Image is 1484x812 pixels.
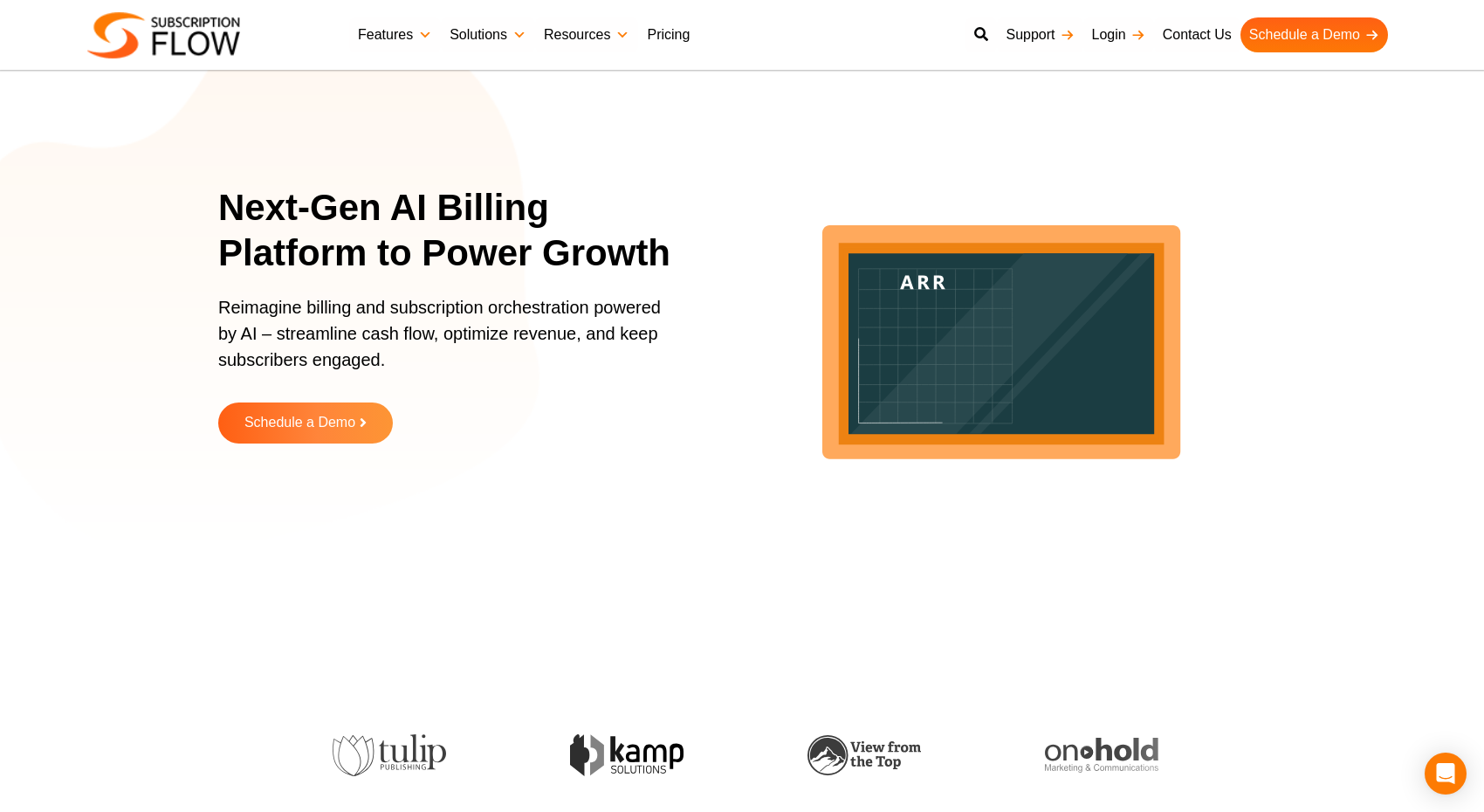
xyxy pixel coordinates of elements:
div: Open Intercom Messenger [1425,753,1467,795]
img: Subscriptionflow [87,12,240,58]
p: Reimagine billing and subscription orchestration powered by AI – streamline cash flow, optimize r... [218,294,672,390]
a: Schedule a Demo [218,403,393,444]
a: Features [349,17,441,52]
img: onhold-marketing [1042,738,1156,773]
a: Resources [535,17,638,52]
a: Solutions [441,17,535,52]
img: view-from-the-top [805,735,918,776]
a: Schedule a Demo [1240,17,1388,52]
img: kamp-solution [567,734,681,775]
h1: Next-Gen AI Billing Platform to Power Growth [218,185,694,277]
a: Login [1083,17,1154,52]
img: tulip-publishing [330,734,443,776]
a: Support [997,17,1082,52]
a: Contact Us [1154,17,1240,52]
span: Schedule a Demo [244,416,355,430]
a: Pricing [638,17,698,52]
